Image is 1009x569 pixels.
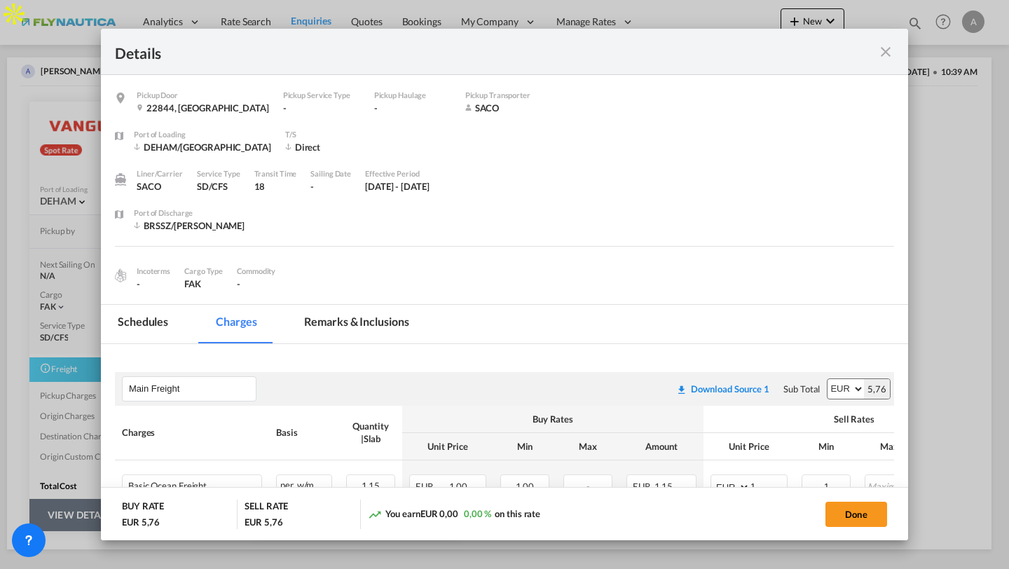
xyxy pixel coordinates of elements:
[283,89,360,102] div: Pickup Service Type
[654,481,673,492] span: 1,15
[277,475,331,493] div: per_w/m
[464,508,491,519] span: 0,00 %
[245,516,282,528] div: EUR 5,76
[101,305,439,343] md-pagination-wrapper: Use the left and right arrow keys to navigate between tabs
[283,102,360,114] div: -
[254,167,297,180] div: Transit Time
[237,265,275,277] div: Commodity
[184,265,223,277] div: Cargo Type
[276,426,332,439] div: Basis
[516,481,535,492] span: 1,00
[402,433,493,460] th: Unit Price
[691,383,769,395] div: Download Source 1
[409,413,696,425] div: Buy Rates
[134,219,246,232] div: BRSSZ/Santos
[134,128,271,141] div: Port of Loading
[449,481,468,492] span: 1,00
[137,89,269,102] div: Pickup Door
[137,167,183,180] div: Liner/Carrier
[676,384,687,395] md-icon: icon-download
[374,89,451,102] div: Pickup Haulage
[374,102,451,114] div: -
[493,433,556,460] th: Min
[669,376,776,402] button: Download original source rate sheet
[750,475,787,496] input: 1
[134,141,271,153] div: DEHAM/Hamburg
[101,305,185,343] md-tab-item: Schedules
[864,379,890,399] div: 5,76
[113,268,128,283] img: cargo.png
[783,383,820,395] div: Sub Total
[368,507,382,521] md-icon: icon-trending-up
[245,500,288,516] div: SELL RATE
[825,502,887,527] button: Done
[676,383,769,395] div: Download original source rate sheet
[420,508,458,519] span: EUR 0,00
[285,128,397,141] div: T/S
[197,167,240,180] div: Service Type
[703,433,795,460] th: Unit Price
[122,516,160,528] div: EUR 5,76
[633,481,652,492] span: EUR
[137,102,269,114] div: 22844 , Germany
[197,181,228,192] span: SD/CFS
[199,305,273,343] md-tab-item: Charges
[101,29,908,541] md-dialog: Pickup Door ...
[287,305,425,343] md-tab-item: Remarks & Inclusions
[362,480,380,491] span: 1,15
[137,277,170,290] div: -
[795,433,858,460] th: Min
[669,383,776,395] div: Download original source rate sheet
[122,500,164,516] div: BUY RATE
[365,180,430,193] div: 1 Oct 2024 - 31 Oct 2025
[346,420,395,445] div: Quantity | Slab
[858,433,921,460] th: Max
[877,43,894,60] md-icon: icon-close fg-AAA8AD m-0 cursor
[465,102,542,114] div: SACO
[310,180,351,193] div: -
[866,475,913,496] input: Maximum Amount
[285,141,397,153] div: Direct
[365,167,430,180] div: Effective Period
[237,278,240,289] span: -
[137,180,183,193] div: SACO
[254,180,297,193] div: 18
[586,481,590,492] span: -
[556,433,619,460] th: Max
[416,481,447,492] span: EUR
[115,43,816,60] div: Details
[711,413,998,425] div: Sell Rates
[368,507,541,522] div: You earn on this rate
[134,207,246,219] div: Port of Discharge
[129,378,256,399] input: Leg Name
[803,475,850,496] input: Minimum Amount
[122,426,262,439] div: Charges
[128,481,207,491] div: Basic Ocean Freight
[184,277,223,290] div: FAK
[465,89,542,102] div: Pickup Transporter
[619,433,703,460] th: Amount
[137,265,170,277] div: Incoterms
[310,167,351,180] div: Sailing Date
